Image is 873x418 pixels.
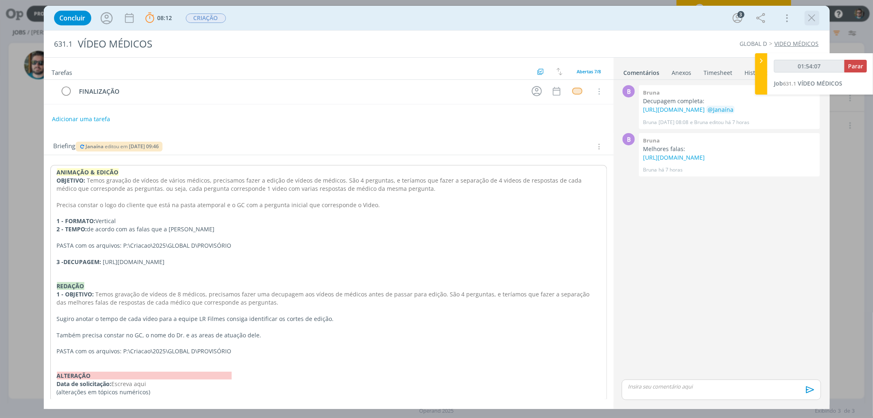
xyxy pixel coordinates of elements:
[643,145,816,153] p: Melhores falas:
[690,119,724,126] span: e Bruna editou
[60,15,86,21] span: Concluir
[57,380,112,388] strong: Data de solicitação:
[74,34,497,54] div: VÍDEO MÉDICOS
[731,11,744,25] button: 3
[79,144,160,149] button: Janaína editou em [DATE] 09:46
[744,65,769,77] a: Histórico
[672,69,692,77] div: Anexos
[738,11,744,18] div: 3
[774,79,842,87] a: Job631.1VÍDEO MÉDICOS
[143,11,174,25] button: 08:12
[57,290,94,298] strong: 1 - OBJETIVO:
[577,68,601,75] span: Abertas 7/8
[57,225,87,233] strong: 2 - TEMPO:
[775,40,819,47] a: VIDEO MÉDICOS
[44,6,830,409] div: dialog
[86,143,104,150] span: Janaína
[708,106,733,113] span: @Janaína
[57,347,600,355] p: PASTA com os arquivos: P:\Criacao\2025\GLOBAL D\PROVISÓRIO
[54,141,76,152] span: Briefing
[105,143,128,150] span: editou em
[57,315,600,323] p: Sugiro anotar o tempo de cada vídeo para a equipe LR Filmes consiga identificar os cortes de edição.
[704,65,733,77] a: Timesheet
[57,217,96,225] strong: 1 - FORMATO:
[844,60,867,72] button: Parar
[643,106,705,113] a: [URL][DOMAIN_NAME]
[659,119,688,126] span: [DATE] 08:08
[57,372,232,380] strong: ALTERAÇÃO
[52,67,72,77] span: Tarefas
[57,258,600,266] p: [URL][DOMAIN_NAME]
[848,62,863,70] span: Parar
[57,388,600,396] p: (alterações em tópicos numéricos)
[643,89,660,96] b: Bruna
[57,225,600,233] p: de acordo com as falas que a [PERSON_NAME]
[186,14,226,23] span: CRIAÇÃO
[643,166,657,174] p: Bruna
[740,40,767,47] a: GLOBAL D
[57,176,584,192] span: Temos gravação de vídeos de vários médicos, precisamos fazer a edição de vídeos de médicos. São 4...
[57,176,86,184] strong: OBJETIVO:
[54,11,91,25] button: Concluir
[798,79,842,87] span: VÍDEO MÉDICOS
[112,380,147,388] span: Escreva aqui
[57,201,380,209] span: Precisa constar o logo do cliente que está na pasta atemporal e o GC com a pergunta inicial que c...
[623,133,635,145] div: B
[54,40,73,49] span: 631.1
[185,13,226,23] button: CRIAÇÃO
[76,86,524,97] div: FINALIZAÇÃO
[52,112,111,127] button: Adicionar uma tarefa
[643,97,816,105] p: Decupagem completa:
[659,166,683,174] span: há 7 horas
[557,68,562,75] img: arrow-down-up.svg
[57,282,84,290] strong: REDAÇÃO
[57,290,591,306] span: Temos gravação de vídeos de 8 médicos, precisamos fazer uma decupagem aos vídeos de médicos antes...
[158,14,172,22] span: 08:12
[643,154,705,161] a: [URL][DOMAIN_NAME]
[57,258,102,266] strong: 3 -DECUPAGEM:
[57,331,600,339] p: Também precisa constar no GC, o nome do Dr. e as areas de atuação dele.
[57,168,119,176] strong: ANIMAÇÃO & EDICÃO
[57,242,232,249] span: PASTA com os arquivos: P:\Criacao\2025\GLOBAL D\PROVISÓRIO
[643,119,657,126] p: Bruna
[643,137,660,144] b: Bruna
[783,80,796,87] span: 631.1
[129,143,159,150] span: [DATE] 09:46
[57,217,600,225] p: Vertical
[623,65,660,77] a: Comentários
[725,119,749,126] span: há 7 horas
[623,85,635,97] div: B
